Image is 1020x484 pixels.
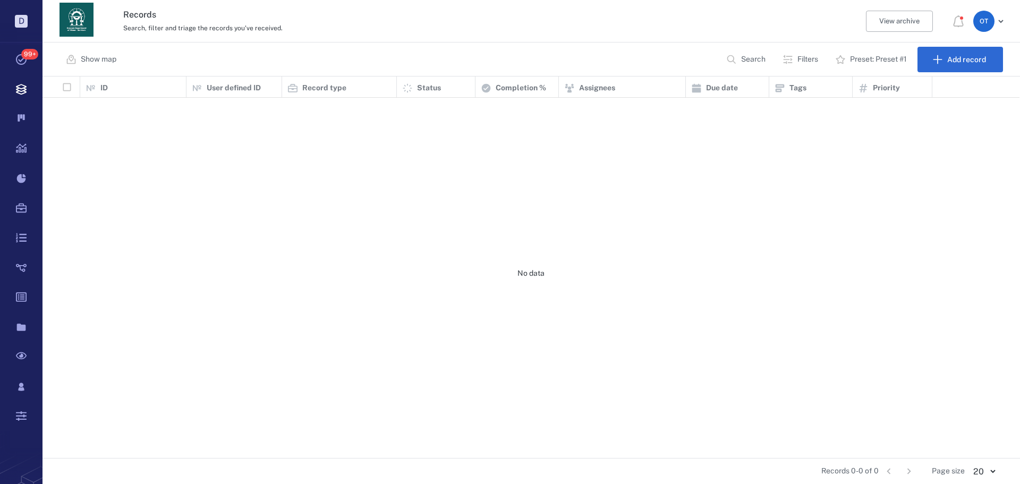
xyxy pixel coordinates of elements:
p: Show map [81,54,116,65]
p: Status [417,83,441,94]
p: Filters [797,54,818,65]
div: No data [42,98,1019,449]
button: Search [720,47,774,72]
img: Georgia Department of Human Services logo [59,3,93,37]
p: Record type [302,83,346,94]
p: Assignees [579,83,615,94]
div: 20 [965,465,1003,478]
span: Records 0-0 of 0 [821,466,879,477]
button: Add record [917,47,1003,72]
span: Search, filter and triage the records you've received. [123,24,283,32]
p: User defined ID [207,83,261,94]
h3: Records [123,9,702,21]
p: Tags [789,83,806,94]
p: ID [100,83,108,94]
a: Go home [59,3,93,40]
nav: pagination navigation [879,463,919,480]
span: 99+ [21,49,38,60]
button: Filters [776,47,827,72]
p: Due date [706,83,738,94]
div: O T [973,11,994,32]
span: Page size [932,466,965,477]
p: Completion % [496,83,546,94]
p: Preset: Preset #1 [850,54,907,65]
button: OT [973,11,1007,32]
button: Preset: Preset #1 [829,47,915,72]
p: D [15,15,28,28]
p: Search [741,54,766,65]
button: View archive [866,11,933,32]
button: Show map [59,47,125,72]
p: Priority [873,83,900,94]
